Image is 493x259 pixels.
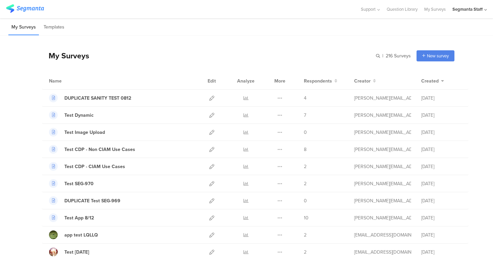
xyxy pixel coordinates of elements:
img: segmanta logo [6,4,44,13]
button: Creator [354,77,376,85]
div: Test App 8/12 [64,214,94,221]
a: Test Image Upload [49,128,105,137]
div: [DATE] [421,146,461,153]
div: Name [49,77,89,85]
span: Support [361,6,376,12]
a: Test SEG-970 [49,179,94,188]
span: 2 [304,249,307,256]
span: 10 [304,214,309,221]
button: Created [421,77,444,85]
div: raymund@segmanta.com [354,146,411,153]
span: Creator [354,77,371,85]
span: 8 [304,146,307,153]
span: 0 [304,197,307,204]
span: 4 [304,95,307,102]
button: Respondents [304,77,337,85]
div: raymund@segmanta.com [354,163,411,170]
div: Test CDP - CIAM Use Cases [64,163,125,170]
div: Test SEG-970 [64,180,94,187]
span: 0 [304,129,307,136]
div: [DATE] [421,249,461,256]
div: More [273,72,287,89]
span: 7 [304,112,306,119]
div: Test Image Upload [64,129,105,136]
div: [DATE] [421,95,461,102]
div: raymund@segmanta.com [354,180,411,187]
div: [DATE] [421,197,461,204]
span: 2 [304,231,307,239]
span: Respondents [304,77,332,85]
a: Test App 8/12 [49,213,94,222]
div: [DATE] [421,129,461,136]
div: raymund@segmanta.com [354,129,411,136]
div: eliran@segmanta.com [354,231,411,239]
span: 2 [304,180,307,187]
span: 216 Surveys [386,52,411,59]
a: Test [DATE] [49,248,89,256]
span: New survey [427,53,449,59]
div: [DATE] [421,214,461,221]
div: Edit [205,72,219,89]
div: [DATE] [421,180,461,187]
div: My Surveys [42,50,89,61]
a: DUPLICATE SANITY TEST 0812 [49,94,131,102]
div: raymund@segmanta.com [354,197,411,204]
div: raymund@segmanta.com [354,95,411,102]
a: app test LQLLQ [49,230,98,239]
a: Test CDP - CIAM Use Cases [49,162,125,171]
a: DUPLICATE Test SEG-969 [49,196,120,205]
li: Templates [41,19,67,35]
div: channelle@segmanta.com [354,249,411,256]
a: Test Dynamic [49,111,94,119]
span: | [381,52,384,59]
div: [DATE] [421,231,461,239]
div: DUPLICATE Test SEG-969 [64,197,120,204]
li: My Surveys [8,19,39,35]
div: DUPLICATE SANITY TEST 0812 [64,95,131,102]
div: [DATE] [421,112,461,119]
div: raymund@segmanta.com [354,214,411,221]
div: Analyze [236,72,256,89]
div: Segmanta Staff [452,6,483,12]
div: Test 08.12.25 [64,249,89,256]
div: Test Dynamic [64,112,94,119]
div: [DATE] [421,163,461,170]
div: Test CDP - Non CIAM Use Cases [64,146,135,153]
div: app test LQLLQ [64,231,98,239]
span: 2 [304,163,307,170]
a: Test CDP - Non CIAM Use Cases [49,145,135,154]
div: raymund@segmanta.com [354,112,411,119]
span: Created [421,77,439,85]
